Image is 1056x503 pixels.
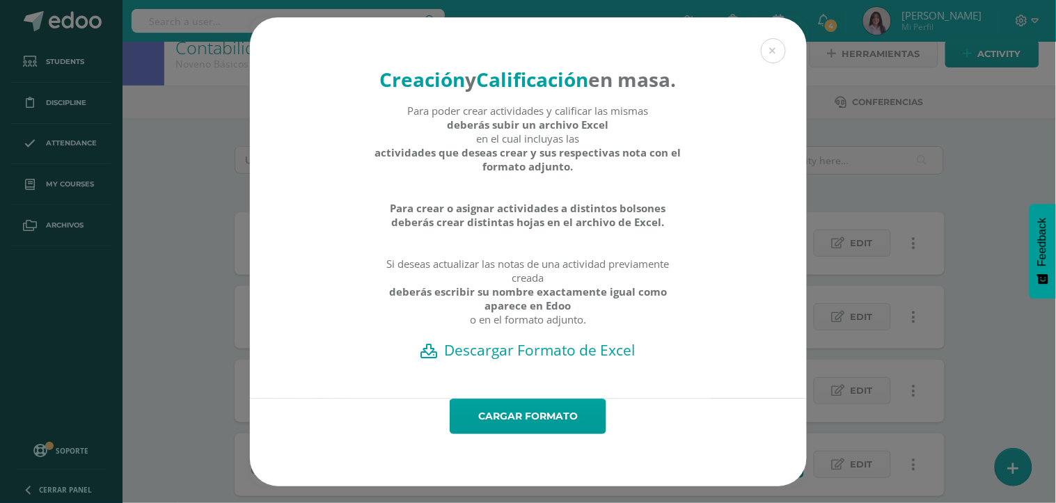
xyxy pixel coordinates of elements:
[1030,204,1056,298] button: Feedback - Mostrar encuesta
[374,66,682,93] h4: en masa.
[448,118,609,131] strong: deberás subir un archivo Excel
[1037,218,1049,266] span: Feedback
[374,201,682,229] strong: Para crear o asignar actividades a distintos bolsones deberás crear distintas hojas en el archivo...
[477,66,589,93] strong: Calificación
[450,399,606,434] a: Cargar formato
[380,66,466,93] strong: Creación
[374,145,682,173] strong: actividades que deseas crear y sus respectivas nota con el formato adjunto.
[374,285,682,312] strong: deberás escribir su nombre exactamente igual como aparece en Edoo
[374,104,682,340] div: Para poder crear actividades y calificar las mismas en el cual incluyas las Si deseas actualizar ...
[466,66,477,93] strong: y
[274,340,782,360] a: Descargar Formato de Excel
[761,38,786,63] button: Close (Esc)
